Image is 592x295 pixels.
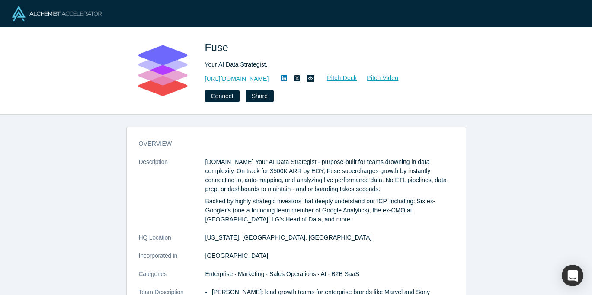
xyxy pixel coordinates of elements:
h3: overview [139,139,442,148]
img: Fuse's Logo [132,40,193,100]
span: Fuse [205,42,232,53]
img: Alchemist Logo [12,6,102,21]
a: Pitch Video [357,73,399,83]
p: [DOMAIN_NAME] Your AI Data Strategist - purpose-built for teams drowning in data complexity. On t... [205,157,454,194]
button: Share [246,90,274,102]
dt: Description [139,157,205,233]
button: Connect [205,90,240,102]
dt: Categories [139,269,205,288]
a: [URL][DOMAIN_NAME] [205,74,269,83]
a: Pitch Deck [317,73,357,83]
dd: [US_STATE], [GEOGRAPHIC_DATA], [GEOGRAPHIC_DATA] [205,233,454,242]
dd: [GEOGRAPHIC_DATA] [205,251,454,260]
dt: HQ Location [139,233,205,251]
span: Enterprise · Marketing · Sales Operations · AI · B2B SaaS [205,270,359,277]
div: Your AI Data Strategist. [205,60,447,69]
dt: Incorporated in [139,251,205,269]
p: Backed by highly strategic investors that deeply understand our ICP, including: Six ex-Googler's ... [205,197,454,224]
